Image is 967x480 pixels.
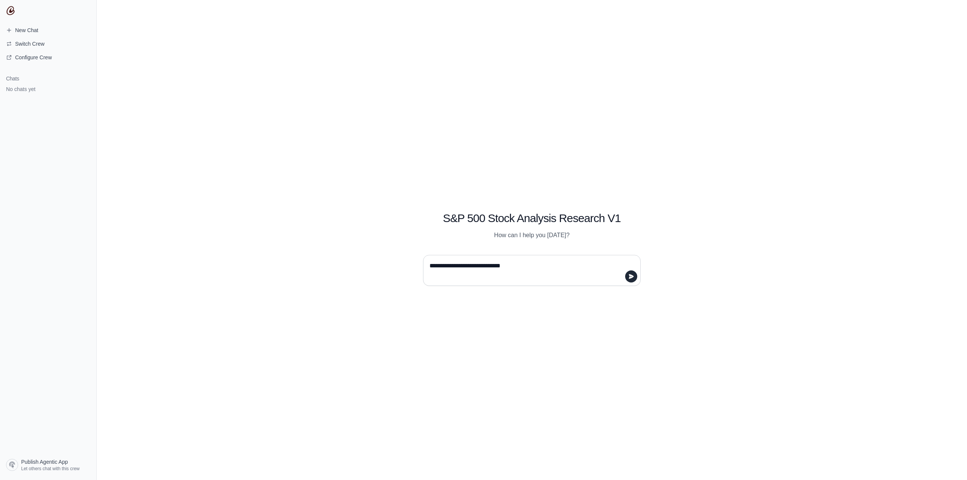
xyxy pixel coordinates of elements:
p: How can I help you [DATE]? [423,231,641,240]
iframe: Chat Widget [929,444,967,480]
span: New Chat [15,26,38,34]
a: Publish Agentic App Let others chat with this crew [3,456,93,474]
span: Let others chat with this crew [21,466,80,472]
span: Publish Agentic App [21,458,68,466]
a: Configure Crew [3,51,93,63]
span: Configure Crew [15,54,52,61]
img: CrewAI Logo [6,6,15,15]
span: Switch Crew [15,40,45,48]
a: New Chat [3,24,93,36]
button: Switch Crew [3,38,93,50]
h1: S&P 500 Stock Analysis Research V1 [423,211,641,225]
